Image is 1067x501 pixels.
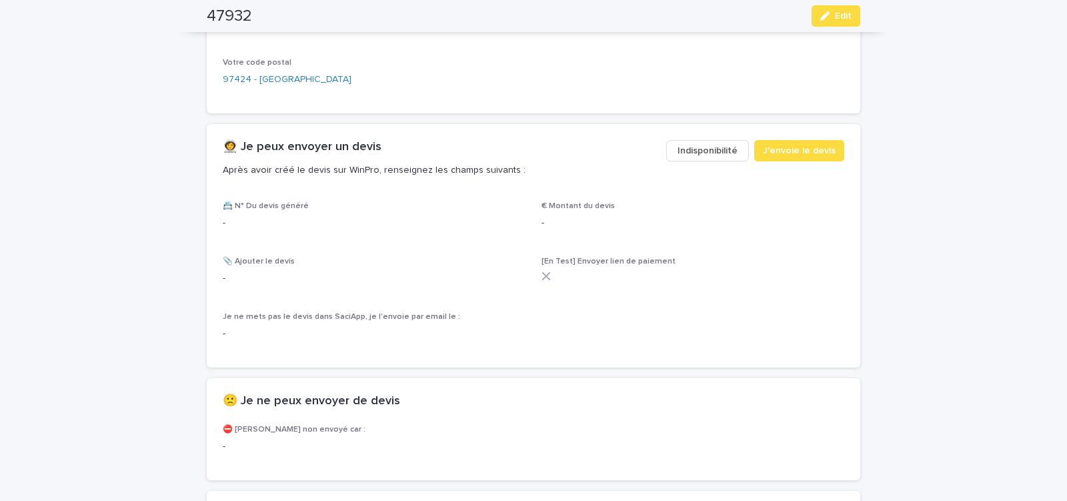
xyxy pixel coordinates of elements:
p: - [223,327,525,341]
p: - [223,272,525,286]
h2: 47932 [207,7,252,26]
span: € Montant du devis [542,202,615,210]
button: Indisponibilité [666,140,749,161]
button: J'envoie le devis [754,140,844,161]
a: 97424 - [GEOGRAPHIC_DATA] [223,73,351,87]
span: Edit [835,11,852,21]
span: [En Test] Envoyer lien de paiement [542,258,676,266]
button: Edit [812,5,860,27]
span: Indisponibilité [678,144,738,157]
p: - [542,216,844,230]
span: 📇 N° Du devis généré [223,202,309,210]
span: Votre code postal [223,59,291,67]
span: 📎 Ajouter le devis [223,258,295,266]
h2: 👩‍🚀 Je peux envoyer un devis [223,140,381,155]
span: ⛔ [PERSON_NAME] non envoyé car : [223,426,365,434]
p: Après avoir créé le devis sur WinPro, renseignez les champs suivants : [223,164,656,176]
span: Je ne mets pas le devis dans SaciApp, je l'envoie par email le : [223,313,460,321]
p: - [223,440,844,454]
h2: 🙁 Je ne peux envoyer de devis [223,394,400,409]
span: J'envoie le devis [763,144,836,157]
p: - [223,216,525,230]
